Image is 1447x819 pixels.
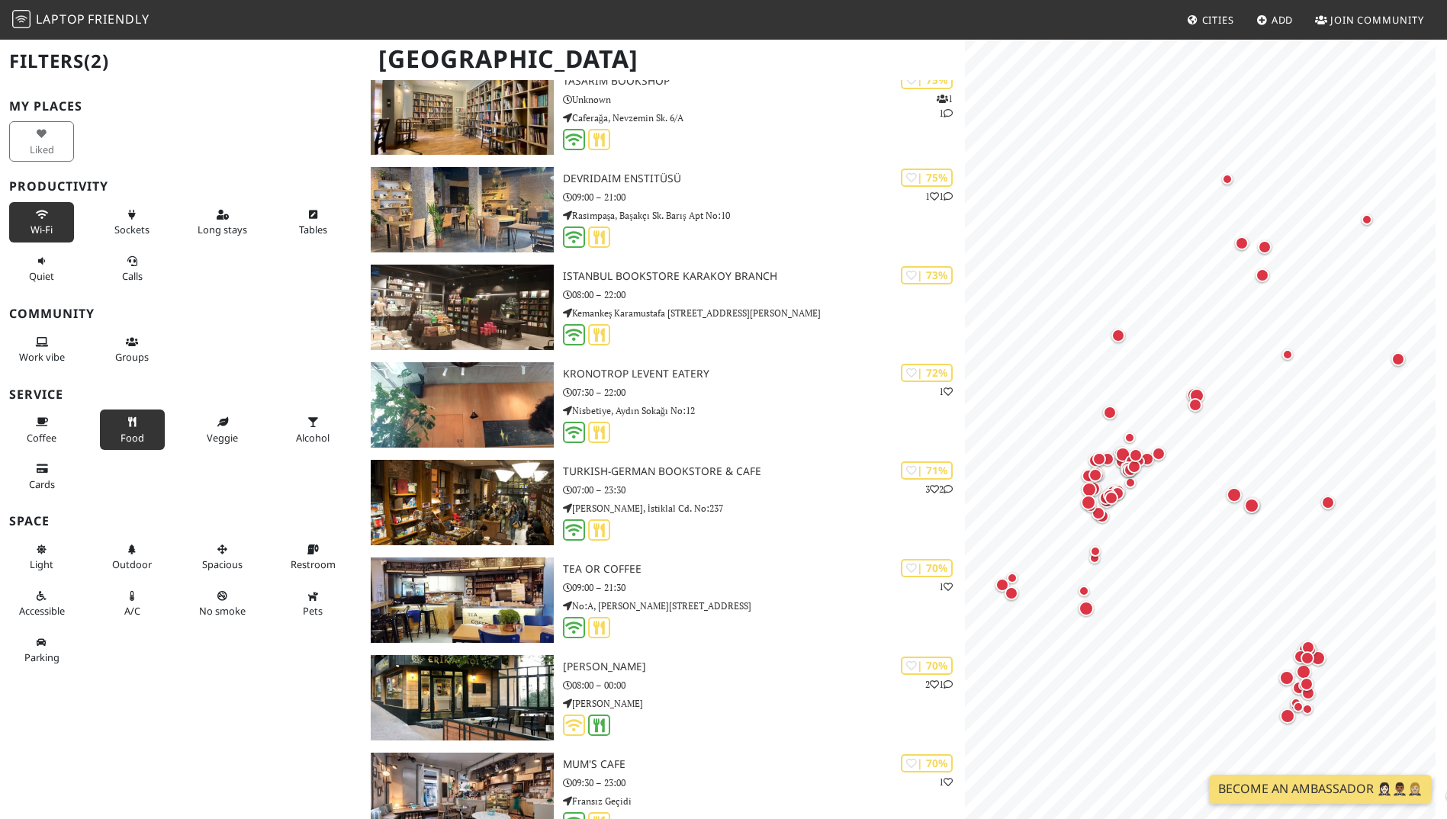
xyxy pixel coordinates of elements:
[563,270,965,283] h3: Istanbul Bookstore Karakoy Branch
[1115,454,1135,474] div: Map marker
[1298,643,1318,663] div: Map marker
[100,202,165,242] button: Sockets
[1079,586,1097,604] div: Map marker
[1235,236,1255,256] div: Map marker
[1189,388,1211,409] div: Map marker
[1110,484,1131,506] div: Map marker
[563,483,965,497] p: 07:00 – 23:30
[362,557,964,643] a: Tea Or Coffee | 70% 1 Tea Or Coffee 09:00 – 21:30 No:A, [PERSON_NAME][STREET_ADDRESS]
[299,223,327,236] span: Work-friendly tables
[1152,447,1172,467] div: Map marker
[1250,6,1300,34] a: Add
[995,578,1015,598] div: Map marker
[1090,546,1108,564] div: Map marker
[563,306,965,320] p: Kemankeş Karamustafa [STREET_ADDRESS][PERSON_NAME]
[1111,329,1131,348] div: Map marker
[190,202,255,242] button: Long stays
[371,265,553,350] img: Istanbul Bookstore Karakoy Branch
[190,537,255,577] button: Spacious
[24,650,59,664] span: Parking
[1115,447,1137,468] div: Map marker
[937,92,953,120] p: 1 1
[901,559,953,577] div: | 70%
[1301,651,1320,671] div: Map marker
[1125,454,1145,474] div: Map marker
[1293,702,1311,720] div: Map marker
[1187,387,1208,409] div: Map marker
[281,583,346,624] button: Pets
[198,223,247,236] span: Long stays
[1300,677,1320,697] div: Map marker
[29,269,54,283] span: Quiet
[1089,467,1109,487] div: Map marker
[9,409,74,450] button: Coffee
[199,604,246,618] span: Smoke free
[1296,664,1317,686] div: Map marker
[563,563,965,576] h3: Tea Or Coffee
[27,431,56,445] span: Coffee
[1089,553,1108,571] div: Map marker
[1279,670,1301,692] div: Map marker
[9,307,352,321] h3: Community
[114,223,150,236] span: Power sockets
[1127,460,1147,480] div: Map marker
[939,580,953,594] p: 1
[9,583,74,624] button: Accessible
[1121,461,1142,483] div: Map marker
[1095,509,1115,529] div: Map marker
[563,599,965,613] p: No:A, [PERSON_NAME][STREET_ADDRESS]
[124,604,140,618] span: Air conditioned
[901,169,953,186] div: | 75%
[1007,573,1025,591] div: Map marker
[12,7,150,34] a: LaptopFriendly LaptopFriendly
[1101,452,1121,472] div: Map marker
[1310,650,1332,672] div: Map marker
[30,557,53,571] span: Natural light
[1088,468,1108,488] div: Map marker
[1134,456,1153,474] div: Map marker
[19,350,65,364] span: People working
[563,403,965,418] p: Nisbetiye, Aydın Sokağı No:12
[9,179,352,194] h3: Productivity
[1092,506,1111,526] div: Map marker
[939,775,953,789] p: 1
[371,460,553,545] img: Turkish-German Bookstore & Cafe
[1362,214,1380,233] div: Map marker
[563,385,965,400] p: 07:30 – 22:00
[563,172,965,185] h3: Devridaim Enstitüsü
[12,10,31,28] img: LaptopFriendly
[362,460,964,545] a: Turkish-German Bookstore & Cafe | 71% 32 Turkish-German Bookstore & Cafe 07:00 – 23:30 [PERSON_NA...
[100,409,165,450] button: Food
[1140,452,1160,472] div: Map marker
[371,557,553,643] img: Tea Or Coffee
[362,655,964,740] a: Erik Ağacı | 70% 21 [PERSON_NAME] 08:00 – 00:00 [PERSON_NAME]
[190,583,255,624] button: No smoke
[9,537,74,577] button: Light
[1125,477,1143,496] div: Map marker
[303,604,323,618] span: Pet friendly
[202,557,243,571] span: Spacious
[1391,352,1411,372] div: Map marker
[366,38,961,80] h1: [GEOGRAPHIC_DATA]
[1124,463,1143,483] div: Map marker
[1103,406,1123,426] div: Map marker
[281,537,346,577] button: Restroom
[1245,497,1266,519] div: Map marker
[563,368,965,381] h3: Kronotrop Levent Eatery
[112,557,152,571] span: Outdoor area
[362,362,964,448] a: Kronotrop Levent Eatery | 72% 1 Kronotrop Levent Eatery 07:30 – 22:00 Nisbetiye, Aydın Sokağı No:12
[296,431,330,445] span: Alcohol
[100,249,165,289] button: Calls
[563,580,965,595] p: 09:00 – 21:30
[1105,491,1124,511] div: Map marker
[1272,13,1294,27] span: Add
[190,409,255,450] button: Veggie
[563,758,965,771] h3: Mum's Cafe
[371,655,553,740] img: Erik Ağacı
[1301,686,1321,706] div: Map marker
[563,794,965,808] p: Fransız Geçidi
[1188,398,1208,418] div: Map marker
[901,364,953,381] div: | 72%
[1099,493,1121,514] div: Map marker
[1111,486,1129,504] div: Map marker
